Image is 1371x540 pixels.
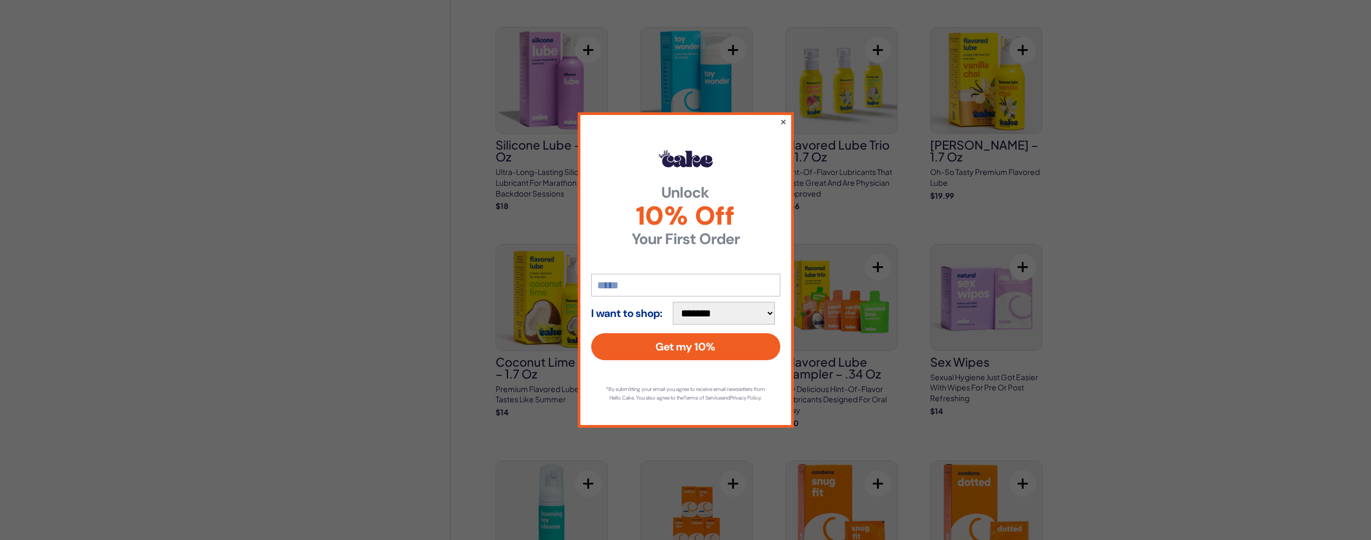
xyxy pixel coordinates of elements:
strong: Unlock [591,185,780,200]
button: Get my 10% [591,333,780,360]
a: Terms of Service [684,394,721,401]
span: 10% Off [591,203,780,229]
a: Privacy Policy [730,394,760,401]
img: Hello Cake [659,150,713,167]
button: × [779,115,786,128]
strong: Your First Order [591,232,780,247]
p: *By submitting your email you agree to receive email newsletters from Hello Cake. You also agree ... [602,385,770,402]
strong: I want to shop: [591,307,663,319]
